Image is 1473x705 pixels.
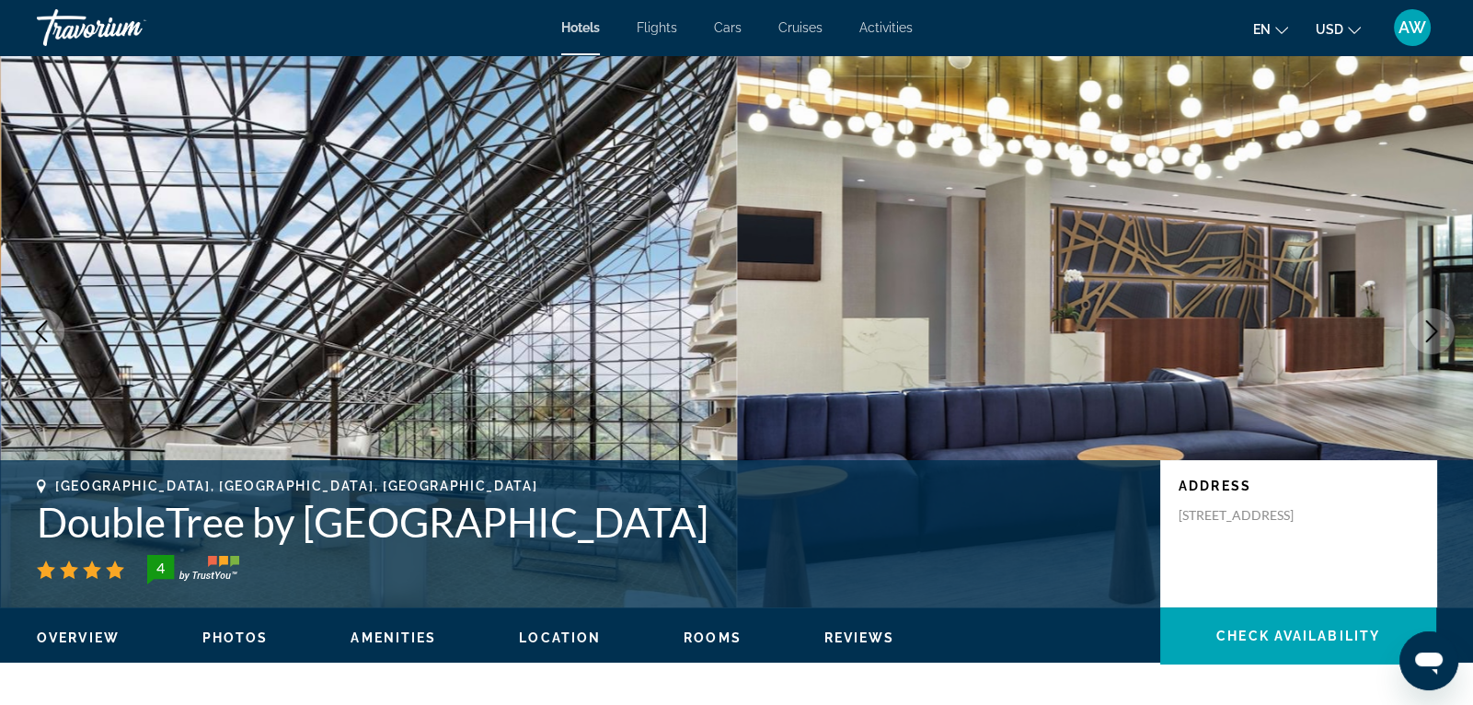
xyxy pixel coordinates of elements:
a: Hotels [561,20,600,35]
button: Next image [1409,308,1455,354]
button: Change language [1253,16,1288,42]
p: [STREET_ADDRESS] [1179,507,1326,524]
a: Cars [714,20,742,35]
button: Rooms [684,630,742,646]
button: Check Availability [1160,607,1436,665]
span: Photos [202,630,269,645]
button: Location [519,630,601,646]
button: User Menu [1388,8,1436,47]
span: AW [1398,18,1426,37]
span: Reviews [824,630,895,645]
span: Amenities [351,630,436,645]
p: Address [1179,479,1418,493]
span: en [1253,22,1271,37]
span: Check Availability [1216,629,1380,643]
button: Amenities [351,630,436,646]
iframe: Button to launch messaging window [1399,631,1458,690]
button: Overview [37,630,120,646]
button: Previous image [18,308,64,354]
span: Rooms [684,630,742,645]
div: 4 [142,557,178,579]
span: Overview [37,630,120,645]
span: USD [1316,22,1343,37]
a: Activities [859,20,913,35]
span: Location [519,630,601,645]
a: Flights [637,20,677,35]
h1: DoubleTree by [GEOGRAPHIC_DATA] [37,498,1142,546]
button: Photos [202,630,269,646]
a: Travorium [37,4,221,52]
button: Reviews [824,630,895,646]
button: Change currency [1316,16,1361,42]
a: Cruises [778,20,823,35]
img: trustyou-badge-hor.svg [147,555,239,584]
span: [GEOGRAPHIC_DATA], [GEOGRAPHIC_DATA], [GEOGRAPHIC_DATA] [55,479,537,493]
